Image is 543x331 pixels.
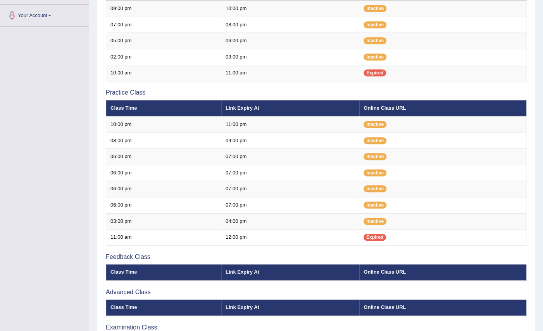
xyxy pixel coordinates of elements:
span: Inactive [364,21,386,28]
span: Inactive [364,37,386,44]
td: 07:00 pm [221,149,359,165]
td: 06:00 pm [106,165,221,181]
span: Inactive [364,218,386,225]
td: 03:00 pm [221,49,359,65]
td: 11:00 pm [221,116,359,133]
th: Online Class URL [359,264,526,281]
td: 10:00 pm [106,116,221,133]
td: 04:00 pm [221,213,359,229]
span: Inactive [364,153,386,160]
th: Link Expiry At [221,264,359,281]
td: 05:00 pm [106,33,221,49]
span: Inactive [364,185,386,192]
span: Inactive [364,137,386,144]
td: 12:00 pm [221,229,359,246]
th: Class Time [106,100,221,116]
td: 08:00 pm [106,133,221,149]
td: 09:00 pm [221,133,359,149]
td: 03:00 pm [106,213,221,229]
td: 06:00 pm [221,33,359,49]
td: 10:00 pm [221,0,359,17]
td: 06:00 pm [106,197,221,214]
td: 10:00 am [106,65,221,81]
td: 08:00 pm [221,17,359,33]
h3: Feedback Class [106,253,526,260]
th: Online Class URL [359,300,526,316]
h3: Examination Class [106,324,526,331]
span: Inactive [364,202,386,209]
td: 07:00 pm [221,165,359,181]
td: 09:00 pm [106,0,221,17]
td: 07:00 pm [106,17,221,33]
th: Class Time [106,300,221,316]
span: Expired [364,69,386,76]
a: Your Account [0,5,89,24]
span: Inactive [364,5,386,12]
td: 11:00 am [221,65,359,81]
th: Class Time [106,264,221,281]
td: 11:00 am [106,229,221,246]
th: Link Expiry At [221,300,359,316]
td: 07:00 pm [221,181,359,197]
th: Online Class URL [359,100,526,116]
h3: Practice Class [106,89,526,96]
td: 06:00 pm [106,149,221,165]
td: 06:00 pm [106,181,221,197]
span: Inactive [364,169,386,176]
th: Link Expiry At [221,100,359,116]
td: 02:00 pm [106,49,221,65]
span: Inactive [364,53,386,60]
span: Inactive [364,121,386,128]
td: 07:00 pm [221,197,359,214]
span: Expired [364,234,386,241]
h3: Advanced Class [106,289,526,296]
